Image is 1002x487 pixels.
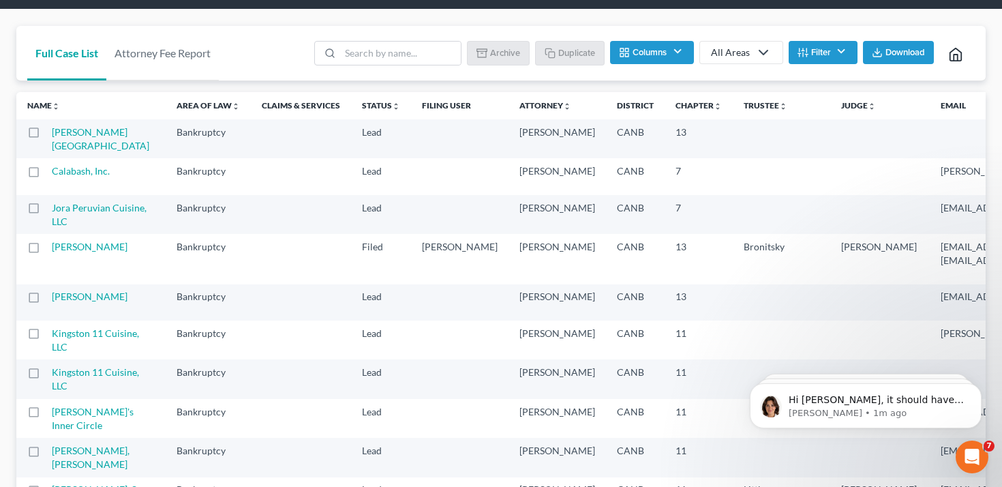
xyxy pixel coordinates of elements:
[106,26,219,80] a: Attorney Fee Report
[27,100,60,110] a: Nameunfold_more
[52,126,149,151] a: [PERSON_NAME][GEOGRAPHIC_DATA]
[52,165,110,177] a: Calabash, Inc.
[508,158,606,194] td: [PERSON_NAME]
[519,100,571,110] a: Attorneyunfold_more
[351,359,411,398] td: Lead
[52,406,134,431] a: [PERSON_NAME]'s Inner Circle
[362,100,400,110] a: Statusunfold_more
[789,41,857,64] button: Filter
[733,234,830,284] td: Bronitsky
[984,441,995,452] span: 7
[675,100,722,110] a: Chapterunfold_more
[166,195,251,234] td: Bankruptcy
[166,359,251,398] td: Bankruptcy
[392,102,400,110] i: unfold_more
[508,399,606,438] td: [PERSON_NAME]
[411,92,508,119] th: Filing User
[563,102,571,110] i: unfold_more
[351,438,411,477] td: Lead
[166,438,251,477] td: Bankruptcy
[863,41,934,64] button: Download
[52,291,127,302] a: [PERSON_NAME]
[606,195,665,234] td: CANB
[351,195,411,234] td: Lead
[665,321,733,359] td: 11
[744,100,787,110] a: Trusteeunfold_more
[351,158,411,194] td: Lead
[610,41,693,64] button: Columns
[606,92,665,119] th: District
[665,359,733,398] td: 11
[606,399,665,438] td: CANB
[606,284,665,321] td: CANB
[665,399,733,438] td: 11
[251,92,351,119] th: Claims & Services
[52,445,130,470] a: [PERSON_NAME], [PERSON_NAME]
[177,100,240,110] a: Area of Lawunfold_more
[351,119,411,158] td: Lead
[411,234,508,284] td: [PERSON_NAME]
[665,284,733,321] td: 13
[606,359,665,398] td: CANB
[52,241,127,252] a: [PERSON_NAME]
[606,158,665,194] td: CANB
[729,355,1002,450] iframe: Intercom notifications message
[351,399,411,438] td: Lead
[665,158,733,194] td: 7
[665,438,733,477] td: 11
[606,438,665,477] td: CANB
[340,42,461,65] input: Search by name...
[508,195,606,234] td: [PERSON_NAME]
[52,366,139,392] a: Kingston 11 Cuisine, LLC
[711,46,750,59] div: All Areas
[508,234,606,284] td: [PERSON_NAME]
[508,438,606,477] td: [PERSON_NAME]
[52,327,139,353] a: Kingston 11 Cuisine, LLC
[166,234,251,284] td: Bankruptcy
[166,399,251,438] td: Bankruptcy
[52,102,60,110] i: unfold_more
[885,47,925,58] span: Download
[351,321,411,359] td: Lead
[841,100,876,110] a: Judgeunfold_more
[606,321,665,359] td: CANB
[714,102,722,110] i: unfold_more
[166,284,251,321] td: Bankruptcy
[27,26,106,80] a: Full Case List
[232,102,240,110] i: unfold_more
[665,234,733,284] td: 13
[166,158,251,194] td: Bankruptcy
[508,321,606,359] td: [PERSON_NAME]
[351,234,411,284] td: Filed
[508,119,606,158] td: [PERSON_NAME]
[508,284,606,321] td: [PERSON_NAME]
[508,359,606,398] td: [PERSON_NAME]
[830,234,930,284] td: [PERSON_NAME]
[606,234,665,284] td: CANB
[351,284,411,321] td: Lead
[665,195,733,234] td: 7
[52,202,147,227] a: Jora Peruvian Cuisine, LLC
[956,441,988,473] iframe: Intercom live chat
[166,119,251,158] td: Bankruptcy
[606,119,665,158] td: CANB
[665,119,733,158] td: 13
[779,102,787,110] i: unfold_more
[166,321,251,359] td: Bankruptcy
[868,102,876,110] i: unfold_more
